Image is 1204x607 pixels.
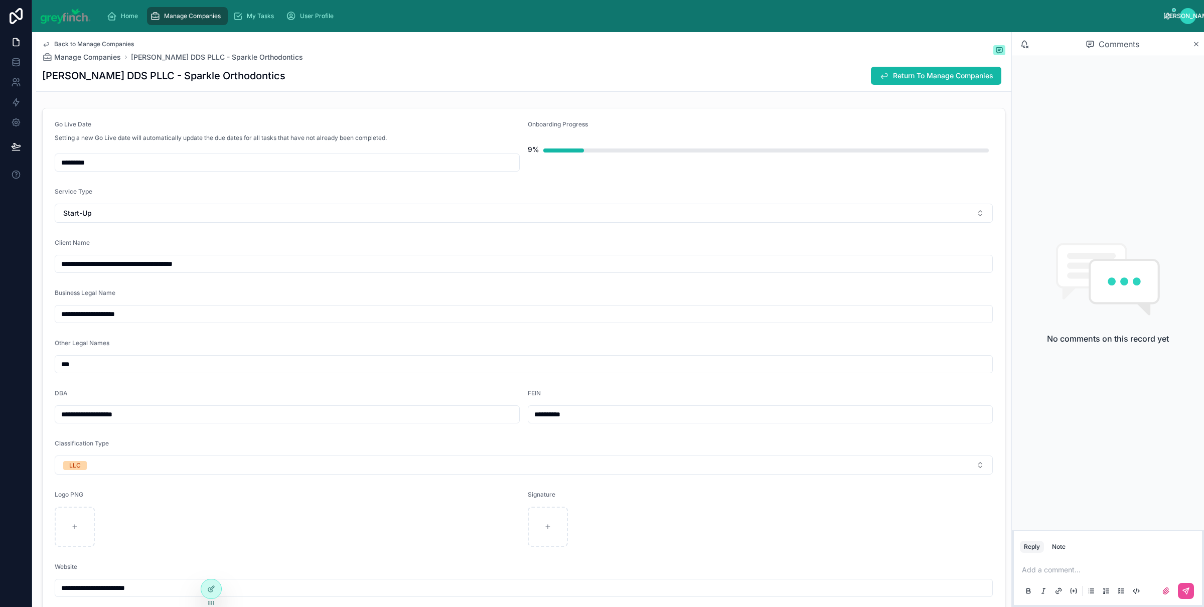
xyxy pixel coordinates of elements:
[893,71,993,81] span: Return To Manage Companies
[55,204,993,223] button: Select Button
[55,188,92,195] span: Service Type
[40,8,91,24] img: App logo
[42,52,121,62] a: Manage Companies
[121,12,138,20] span: Home
[55,339,109,347] span: Other Legal Names
[528,120,588,128] span: Onboarding Progress
[104,7,145,25] a: Home
[55,239,90,246] span: Client Name
[99,5,1164,27] div: scrollable content
[247,12,274,20] span: My Tasks
[63,208,92,218] span: Start-Up
[1052,543,1066,551] div: Note
[55,491,83,498] span: Logo PNG
[1020,541,1044,553] button: Reply
[300,12,334,20] span: User Profile
[131,52,303,62] a: [PERSON_NAME] DDS PLLC - Sparkle Orthodontics
[871,67,1001,85] button: Return To Manage Companies
[528,389,541,397] span: FEIN
[54,52,121,62] span: Manage Companies
[164,12,221,20] span: Manage Companies
[230,7,281,25] a: My Tasks
[528,139,539,160] div: 9%
[55,439,109,447] span: Classification Type
[55,133,387,142] p: Setting a new Go Live date will automatically update the due dates for all tasks that have not al...
[1047,333,1169,345] h2: No comments on this record yet
[55,289,115,296] span: Business Legal Name
[54,40,134,48] span: Back to Manage Companies
[69,461,81,470] div: LLC
[55,120,91,128] span: Go Live Date
[55,389,68,397] span: DBA
[1099,38,1139,50] span: Comments
[55,456,993,475] button: Select Button
[283,7,341,25] a: User Profile
[55,563,77,570] span: Website
[42,69,285,83] h1: [PERSON_NAME] DDS PLLC - Sparkle Orthodontics
[147,7,228,25] a: Manage Companies
[528,491,555,498] span: Signature
[42,40,134,48] a: Back to Manage Companies
[1048,541,1070,553] button: Note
